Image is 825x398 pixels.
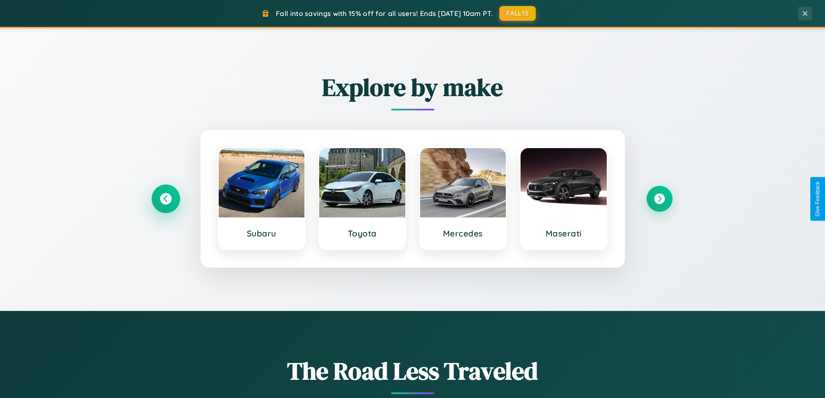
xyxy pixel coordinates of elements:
[815,181,821,217] div: Give Feedback
[227,228,296,239] h3: Subaru
[499,6,536,21] button: FALL15
[328,228,397,239] h3: Toyota
[153,71,673,104] h2: Explore by make
[276,9,493,18] span: Fall into savings with 15% off for all users! Ends [DATE] 10am PT.
[529,228,598,239] h3: Maserati
[429,228,498,239] h3: Mercedes
[153,354,673,388] h1: The Road Less Traveled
